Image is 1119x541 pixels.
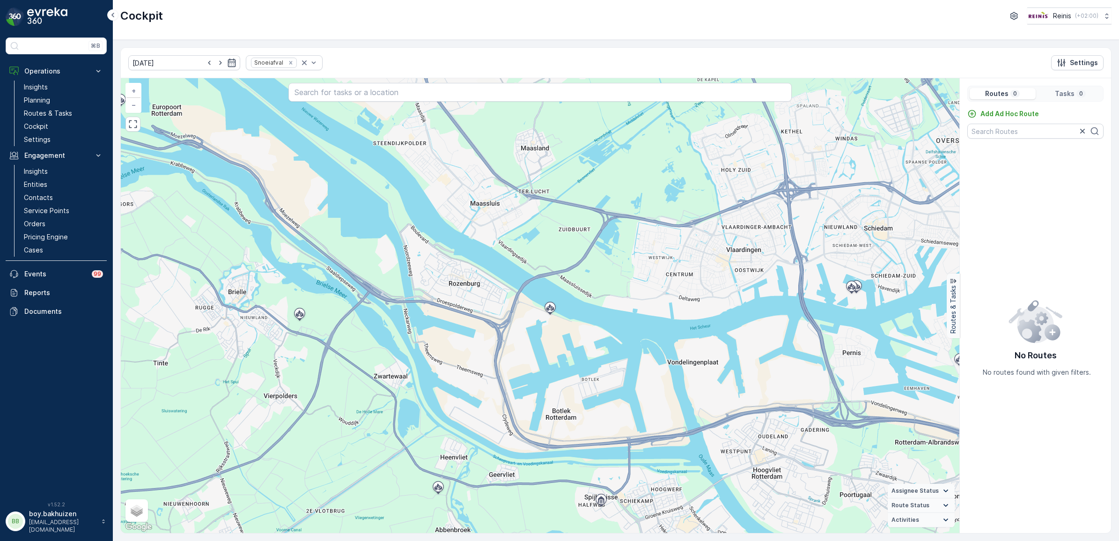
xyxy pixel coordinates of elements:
button: Engagement [6,146,107,165]
a: Cases [20,244,107,257]
p: Service Points [24,206,69,215]
p: Routes & Tasks [24,109,72,118]
a: Open this area in Google Maps (opens a new window) [123,521,154,533]
p: Planning [24,96,50,105]
a: Planning [20,94,107,107]
button: Operations [6,62,107,81]
p: Orders [24,219,45,229]
summary: Route Status [888,498,955,513]
a: Cockpit [20,120,107,133]
p: boy.bakhuizen [29,509,96,519]
summary: Activities [888,513,955,527]
span: Activities [891,516,919,524]
span: + [132,87,136,95]
p: Routes & Tasks [949,285,958,333]
input: Search for tasks or a location [288,83,792,102]
a: Orders [20,217,107,230]
p: Settings [24,135,51,144]
a: Service Points [20,204,107,217]
a: Insights [20,81,107,94]
input: dd/mm/yyyy [128,55,240,70]
p: ( +02:00 ) [1075,12,1098,20]
span: v 1.52.2 [6,502,107,507]
p: Documents [24,307,103,316]
p: Pricing Engine [24,232,68,242]
p: Operations [24,67,88,76]
p: [EMAIL_ADDRESS][DOMAIN_NAME] [29,519,96,534]
a: Contacts [20,191,107,204]
input: Search Routes [967,124,1104,139]
a: Routes & Tasks [20,107,107,120]
p: Tasks [1055,89,1075,98]
p: Entities [24,180,47,189]
summary: Assignee Status [888,484,955,498]
a: Settings [20,133,107,146]
p: No routes found with given filters. [983,368,1091,377]
div: Snoeiafval [251,58,285,67]
p: 99 [94,270,101,278]
a: Documents [6,302,107,321]
p: Engagement [24,151,88,160]
img: Reinis-Logo-Vrijstaand_Tekengebied-1-copy2_aBO4n7j.png [1027,11,1049,21]
p: 0 [1012,90,1018,97]
p: Reinis [1053,11,1071,21]
img: logo [6,7,24,26]
p: Cockpit [120,8,163,23]
span: Assignee Status [891,487,939,495]
a: Zoom In [126,84,140,98]
a: Add Ad Hoc Route [967,109,1039,119]
p: Contacts [24,193,53,202]
button: BBboy.bakhuizen[EMAIL_ADDRESS][DOMAIN_NAME] [6,509,107,534]
p: Add Ad Hoc Route [980,109,1039,119]
p: No Routes [1015,349,1057,362]
button: Reinis(+02:00) [1027,7,1112,24]
a: Events99 [6,265,107,283]
p: Cases [24,245,43,255]
span: − [132,101,136,109]
a: Insights [20,165,107,178]
p: Routes [985,89,1009,98]
a: Reports [6,283,107,302]
span: Route Status [891,502,929,509]
a: Pricing Engine [20,230,107,244]
p: ⌘B [91,42,100,50]
div: Remove Snoeiafval [286,59,296,67]
p: Settings [1070,58,1098,67]
p: Cockpit [24,122,48,131]
div: BB [8,514,23,529]
p: 0 [1078,90,1084,97]
a: Zoom Out [126,98,140,112]
img: config error [1008,298,1063,343]
button: Settings [1051,55,1104,70]
p: Insights [24,82,48,92]
img: logo_dark-DEwI_e13.png [27,7,67,26]
p: Reports [24,288,103,297]
p: Events [24,269,86,279]
img: Google [123,521,154,533]
p: Insights [24,167,48,176]
a: Entities [20,178,107,191]
a: Layers [126,500,147,521]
